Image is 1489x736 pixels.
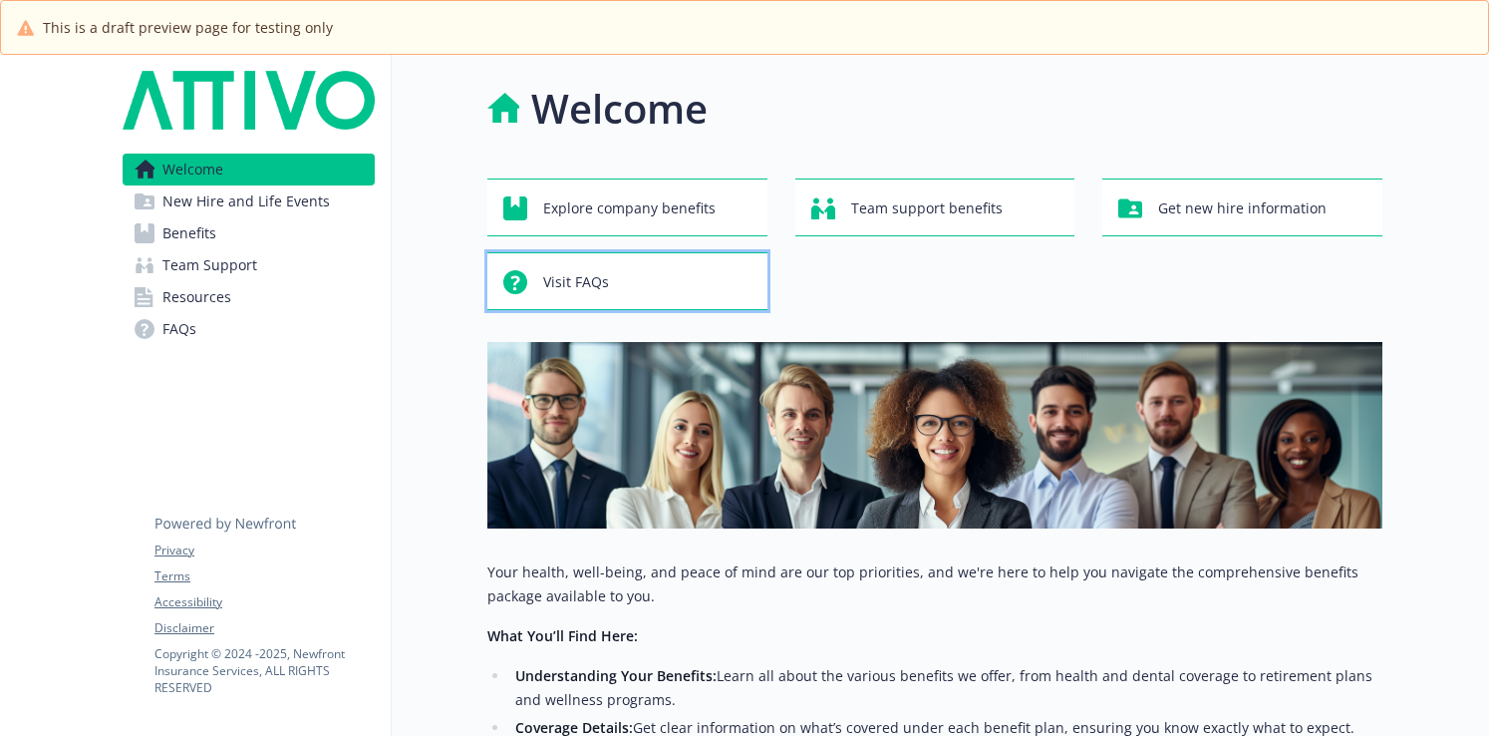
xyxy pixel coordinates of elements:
a: FAQs [123,313,375,345]
a: Resources [123,281,375,313]
span: Benefits [162,217,216,249]
span: Welcome [162,154,223,185]
button: Team support benefits [795,179,1075,236]
p: Copyright © 2024 - 2025 , Newfront Insurance Services, ALL RIGHTS RESERVED [154,645,374,696]
span: Team Support [162,249,257,281]
span: This is a draft preview page for testing only [43,17,333,38]
span: Resources [162,281,231,313]
a: Welcome [123,154,375,185]
span: Explore company benefits [543,189,716,227]
span: FAQs [162,313,196,345]
a: Terms [154,567,374,585]
button: Visit FAQs [487,252,767,310]
p: Your health, well-being, and peace of mind are our top priorities, and we're here to help you nav... [487,560,1382,608]
a: Benefits [123,217,375,249]
button: Get new hire information [1102,179,1382,236]
strong: What You’ll Find Here: [487,626,638,645]
span: New Hire and Life Events [162,185,330,217]
img: overview page banner [487,342,1382,529]
a: Accessibility [154,593,374,611]
a: Privacy [154,542,374,559]
span: Get new hire information [1158,189,1327,227]
a: Disclaimer [154,619,374,637]
a: Team Support [123,249,375,281]
span: Visit FAQs [543,263,609,301]
h1: Welcome [531,79,708,139]
a: New Hire and Life Events [123,185,375,217]
li: Learn all about the various benefits we offer, from health and dental coverage to retirement plan... [509,664,1382,712]
strong: Understanding Your Benefits: [515,666,717,685]
span: Team support benefits [851,189,1003,227]
button: Explore company benefits [487,179,767,236]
